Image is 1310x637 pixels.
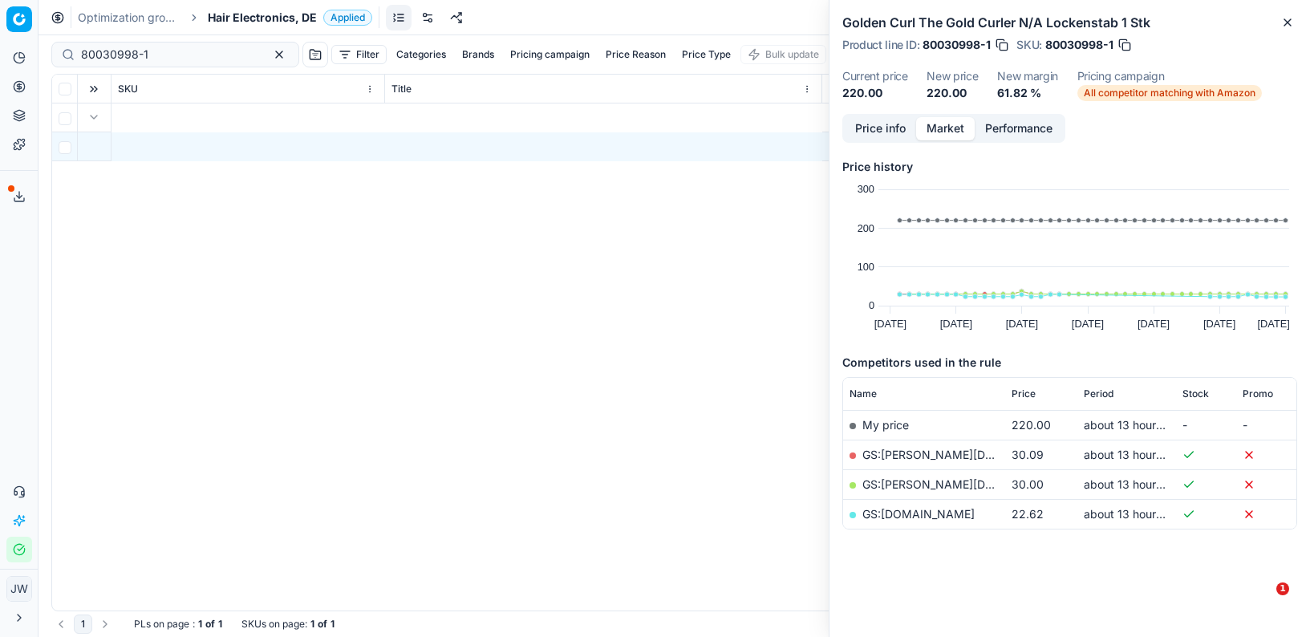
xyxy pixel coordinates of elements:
[390,45,452,64] button: Categories
[1176,410,1236,440] td: -
[874,318,906,330] text: [DATE]
[51,615,71,634] button: Go to previous page
[205,618,215,631] strong: of
[95,615,115,634] button: Go to next page
[456,45,501,64] button: Brands
[1077,85,1262,101] span: All competitor matching with Amazon
[1138,318,1170,330] text: [DATE]
[858,261,874,273] text: 100
[862,507,975,521] a: GS:[DOMAIN_NAME]
[997,71,1058,82] dt: New margin
[84,79,103,99] button: Expand all
[842,355,1297,371] h5: Competitors used in the rule
[6,576,32,602] button: JW
[862,418,909,432] span: My price
[975,117,1063,140] button: Performance
[1012,387,1036,400] span: Price
[318,618,327,631] strong: of
[675,45,737,64] button: Price Type
[504,45,596,64] button: Pricing campaign
[842,159,1297,175] h5: Price history
[1077,71,1262,82] dt: Pricing campaign
[1084,387,1113,400] span: Period
[134,618,222,631] div: :
[862,477,1067,491] a: GS:[PERSON_NAME][DOMAIN_NAME]
[331,45,387,64] button: Filter
[323,10,372,26] span: Applied
[1236,410,1296,440] td: -
[923,37,991,53] span: 80030998-1
[842,85,907,101] dd: 220.00
[858,222,874,234] text: 200
[81,47,257,63] input: Search by SKU or title
[1016,39,1042,51] span: SKU :
[1012,448,1044,461] span: 30.09
[869,299,874,311] text: 0
[1006,318,1038,330] text: [DATE]
[842,71,907,82] dt: Current price
[1084,418,1185,432] span: about 13 hours ago
[134,618,189,631] span: PLs on page
[927,71,978,82] dt: New price
[1012,507,1044,521] span: 22.62
[208,10,372,26] span: Hair Electronics, DEApplied
[1084,477,1185,491] span: about 13 hours ago
[331,618,335,631] strong: 1
[1045,37,1113,53] span: 80030998-1
[1276,582,1289,595] span: 1
[241,618,307,631] span: SKUs on page :
[1072,318,1104,330] text: [DATE]
[1243,582,1282,621] iframe: Intercom live chat
[927,85,978,101] dd: 220.00
[997,85,1058,101] dd: 61.82 %
[1203,318,1235,330] text: [DATE]
[1182,387,1209,400] span: Stock
[208,10,317,26] span: Hair Electronics, DE
[198,618,202,631] strong: 1
[78,10,180,26] a: Optimization groups
[84,108,103,127] button: Expand
[1243,387,1273,400] span: Promo
[842,13,1297,32] h2: Golden Curl The Gold Curler N/A Lockenstab 1 Stk
[940,318,972,330] text: [DATE]
[51,615,115,634] nav: pagination
[1084,507,1185,521] span: about 13 hours ago
[310,618,314,631] strong: 1
[916,117,975,140] button: Market
[845,117,916,140] button: Price info
[858,183,874,195] text: 300
[78,10,372,26] nav: breadcrumb
[740,45,826,64] button: Bulk update
[1012,477,1044,491] span: 30.00
[1084,448,1185,461] span: about 13 hours ago
[850,387,877,400] span: Name
[1258,318,1290,330] text: [DATE]
[862,448,1067,461] a: GS:[PERSON_NAME][DOMAIN_NAME]
[118,83,138,95] span: SKU
[391,83,412,95] span: Title
[74,615,92,634] button: 1
[218,618,222,631] strong: 1
[842,39,919,51] span: Product line ID :
[1012,418,1051,432] span: 220.00
[7,577,31,601] span: JW
[599,45,672,64] button: Price Reason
